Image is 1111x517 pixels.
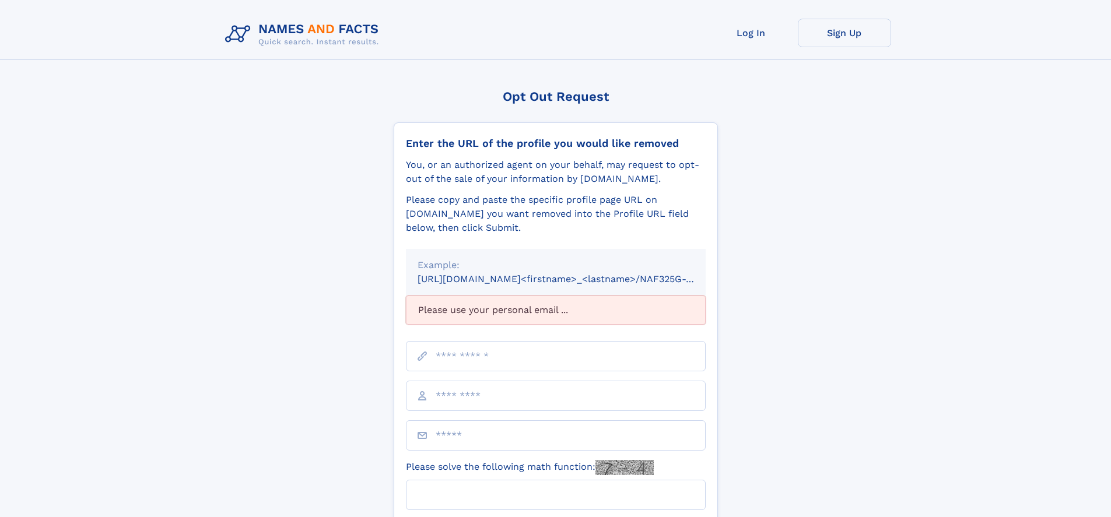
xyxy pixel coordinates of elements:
div: Please use your personal email ... [406,296,706,325]
div: Please copy and paste the specific profile page URL on [DOMAIN_NAME] you want removed into the Pr... [406,193,706,235]
img: Logo Names and Facts [220,19,388,50]
div: Opt Out Request [394,89,718,104]
div: You, or an authorized agent on your behalf, may request to opt-out of the sale of your informatio... [406,158,706,186]
a: Sign Up [798,19,891,47]
div: Enter the URL of the profile you would like removed [406,137,706,150]
label: Please solve the following math function: [406,460,654,475]
div: Example: [418,258,694,272]
small: [URL][DOMAIN_NAME]<firstname>_<lastname>/NAF325G-xxxxxxxx [418,273,728,284]
a: Log In [705,19,798,47]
